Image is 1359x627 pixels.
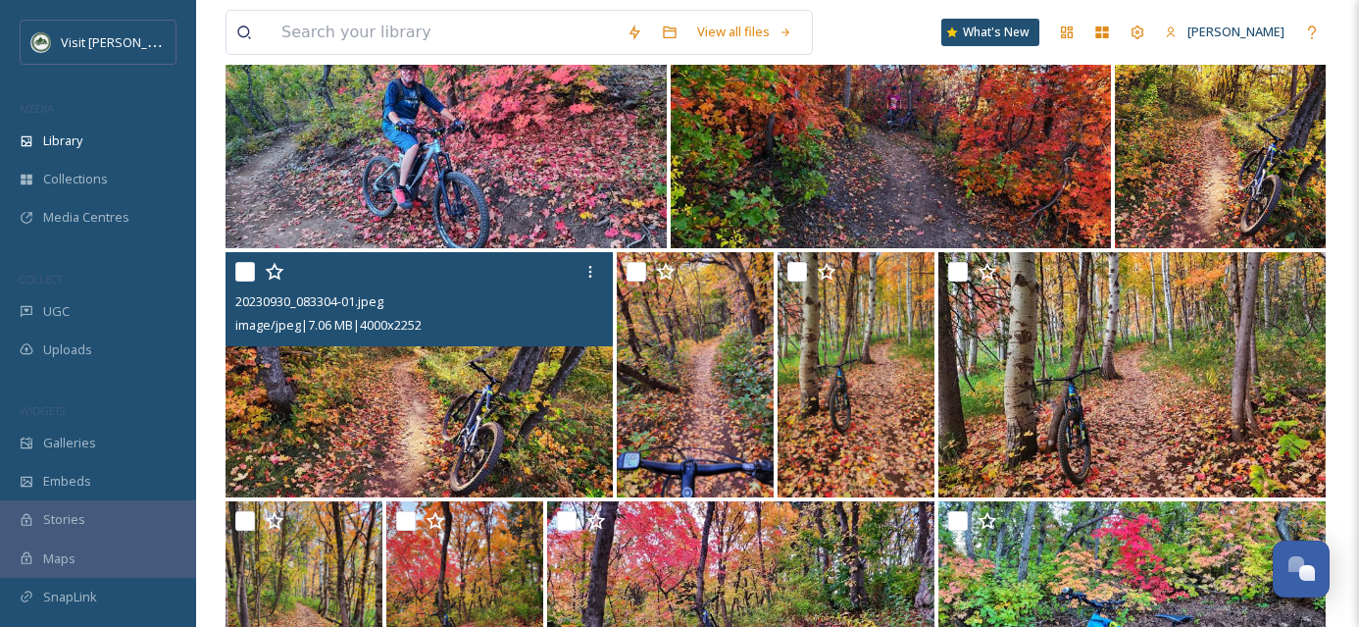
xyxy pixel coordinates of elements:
span: Maps [43,549,75,568]
img: 20230930_073140-01.jpeg [778,252,934,497]
span: 20230930_083304-01.jpeg [235,292,383,310]
input: Search your library [272,11,617,54]
img: 20231009_184502-01.jpeg [226,3,667,248]
a: View all files [687,13,802,51]
span: WIDGETS [20,403,65,418]
span: Uploads [43,340,92,359]
span: SnapLink [43,588,97,606]
span: Visit [PERSON_NAME] [61,32,185,51]
span: Library [43,131,82,150]
img: 20230930_083304-01.jpeg [226,252,613,497]
a: [PERSON_NAME] [1155,13,1294,51]
span: Galleries [43,434,96,452]
span: COLLECT [20,272,62,287]
img: 20230930_073137-01.jpeg [938,252,1326,497]
span: UGC [43,302,70,321]
span: Collections [43,170,108,188]
span: Media Centres [43,208,129,227]
span: Stories [43,510,85,529]
img: Unknown.png [31,32,51,52]
button: Open Chat [1273,541,1330,598]
img: 20231009_172211-01.jpeg [671,3,1112,248]
a: What's New [941,19,1039,46]
span: Embeds [43,472,91,491]
img: 20230930_082350-01.jpeg [617,252,774,497]
img: 20230930_083308-01.jpeg [1115,3,1326,248]
span: MEDIA [20,101,54,116]
span: image/jpeg | 7.06 MB | 4000 x 2252 [235,316,422,334]
span: [PERSON_NAME] [1187,23,1284,40]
